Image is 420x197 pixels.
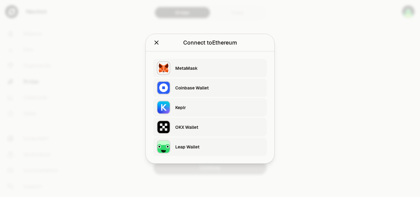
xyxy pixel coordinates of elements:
[153,59,267,77] button: MetaMaskMetaMask
[157,101,170,113] img: Keplr
[153,78,267,97] button: Coinbase WalletCoinbase Wallet
[175,85,263,91] div: Coinbase Wallet
[157,81,170,94] img: Coinbase Wallet
[175,144,263,150] div: Leap Wallet
[157,140,170,153] img: Leap Wallet
[153,98,267,116] button: KeplrKeplr
[183,38,237,47] div: Connect to Ethereum
[157,62,170,74] img: MetaMask
[175,65,263,71] div: MetaMask
[153,118,267,136] button: OKX WalletOKX Wallet
[153,137,267,156] button: Leap WalletLeap Wallet
[153,38,160,47] button: Close
[175,104,263,110] div: Keplr
[175,124,263,130] div: OKX Wallet
[157,121,170,133] img: OKX Wallet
